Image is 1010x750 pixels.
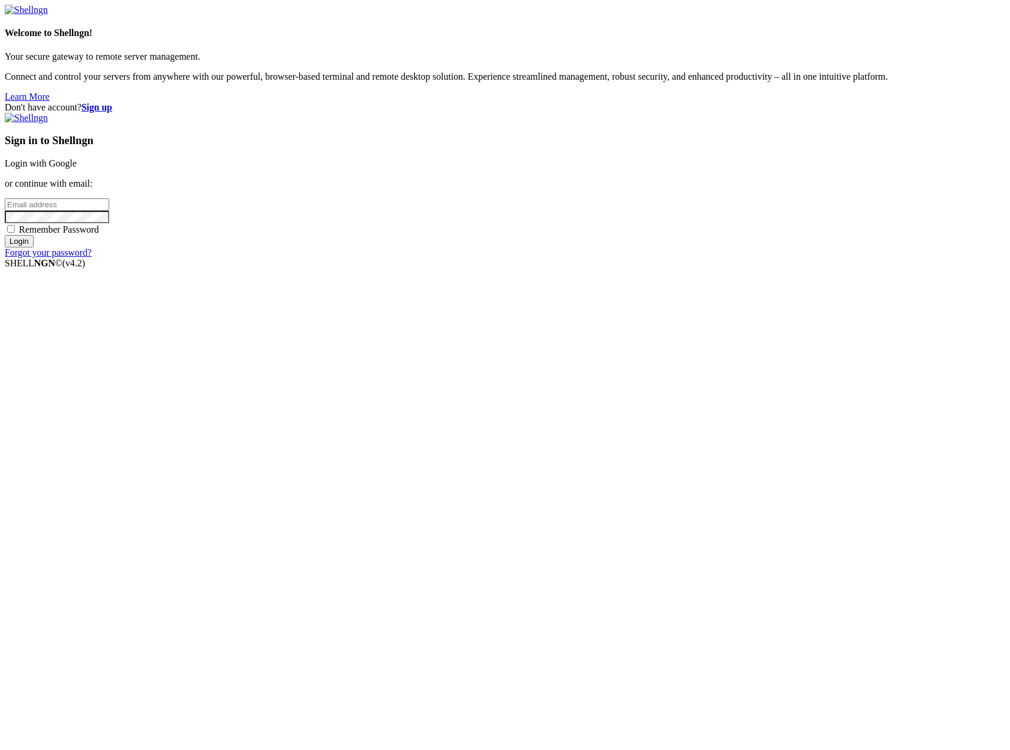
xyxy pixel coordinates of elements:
[5,71,1005,82] p: Connect and control your servers from anywhere with our powerful, browser-based terminal and remo...
[5,258,85,268] span: SHELL ©
[5,92,50,102] a: Learn More
[63,258,86,268] span: 4.2.0
[5,247,91,257] a: Forgot your password?
[19,224,99,234] span: Remember Password
[5,5,48,15] img: Shellngn
[5,28,1005,38] h4: Welcome to Shellngn!
[7,225,15,233] input: Remember Password
[5,235,34,247] input: Login
[5,102,1005,113] div: Don't have account?
[5,51,1005,62] p: Your secure gateway to remote server management.
[5,113,48,123] img: Shellngn
[81,102,112,112] a: Sign up
[34,258,55,268] b: NGN
[5,198,109,211] input: Email address
[5,134,1005,147] h3: Sign in to Shellngn
[5,158,77,168] a: Login with Google
[5,178,1005,189] p: or continue with email:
